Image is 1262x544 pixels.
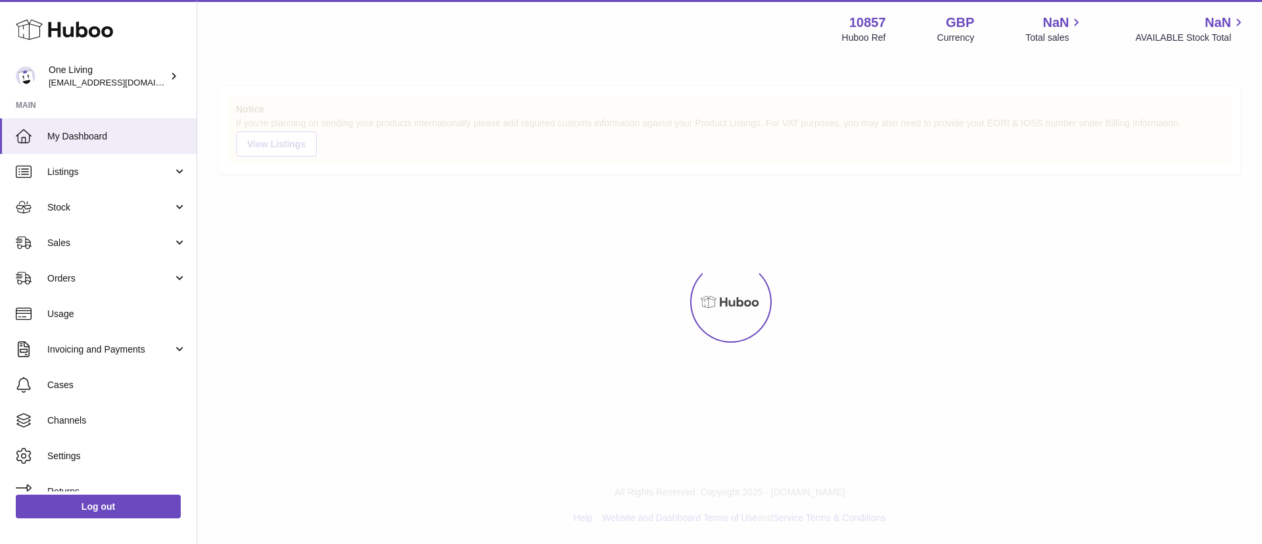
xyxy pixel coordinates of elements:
[47,130,187,143] span: My Dashboard
[1135,14,1246,44] a: NaN AVAILABLE Stock Total
[49,64,167,89] div: One Living
[49,77,193,87] span: [EMAIL_ADDRESS][DOMAIN_NAME]
[47,343,173,356] span: Invoicing and Payments
[47,201,173,214] span: Stock
[47,166,173,178] span: Listings
[1025,14,1084,44] a: NaN Total sales
[1205,14,1231,32] span: NaN
[47,237,173,249] span: Sales
[849,14,886,32] strong: 10857
[47,272,173,285] span: Orders
[47,450,187,462] span: Settings
[47,308,187,320] span: Usage
[937,32,975,44] div: Currency
[47,379,187,391] span: Cases
[1025,32,1084,44] span: Total sales
[16,66,35,86] img: internalAdmin-10857@internal.huboo.com
[47,485,187,498] span: Returns
[1042,14,1069,32] span: NaN
[946,14,974,32] strong: GBP
[842,32,886,44] div: Huboo Ref
[1135,32,1246,44] span: AVAILABLE Stock Total
[16,495,181,518] a: Log out
[47,414,187,427] span: Channels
